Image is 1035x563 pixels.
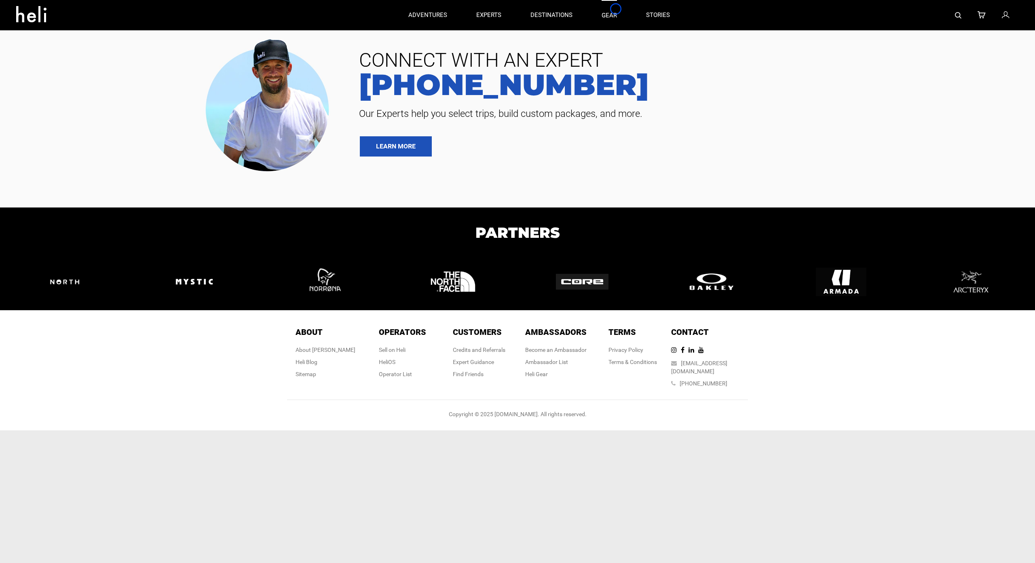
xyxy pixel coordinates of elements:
[525,358,587,366] div: Ambassador List
[453,327,502,337] span: Customers
[453,370,505,378] div: Find Friends
[608,359,657,365] a: Terms & Conditions
[671,327,709,337] span: Contact
[353,51,1023,70] span: CONNECT WITH AN EXPERT
[353,107,1023,120] span: Our Experts help you select trips, build custom packages, and more.
[453,347,505,353] a: Credits and Referrals
[816,256,866,307] img: logo
[685,271,738,292] img: logo
[38,268,91,296] img: logo
[296,370,355,378] div: Sitemap
[530,11,572,19] p: destinations
[525,347,587,353] a: Become an Ambassador
[360,136,432,157] a: LEARN MORE
[428,256,478,307] img: logo
[453,359,494,365] a: Expert Guidance
[379,327,426,337] span: Operators
[525,327,587,337] span: Ambassadors
[408,11,447,19] p: adventures
[169,256,220,307] img: logo
[379,370,426,378] div: Operator List
[671,360,727,375] a: [EMAIL_ADDRESS][DOMAIN_NAME]
[379,359,395,365] a: HeliOS
[945,256,996,307] img: logo
[608,327,636,337] span: Terms
[955,12,961,19] img: search-bar-icon.svg
[298,256,349,307] img: logo
[680,380,727,387] a: [PHONE_NUMBER]
[556,274,608,290] img: logo
[379,346,426,354] div: Sell on Heli
[353,70,1023,99] a: [PHONE_NUMBER]
[296,327,323,337] span: About
[296,346,355,354] div: About [PERSON_NAME]
[476,11,501,19] p: experts
[525,371,548,377] a: Heli Gear
[287,410,748,418] div: Copyright © 2025 [DOMAIN_NAME]. All rights reserved.
[296,359,317,365] a: Heli Blog
[199,32,341,175] img: contact our team
[608,347,643,353] a: Privacy Policy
